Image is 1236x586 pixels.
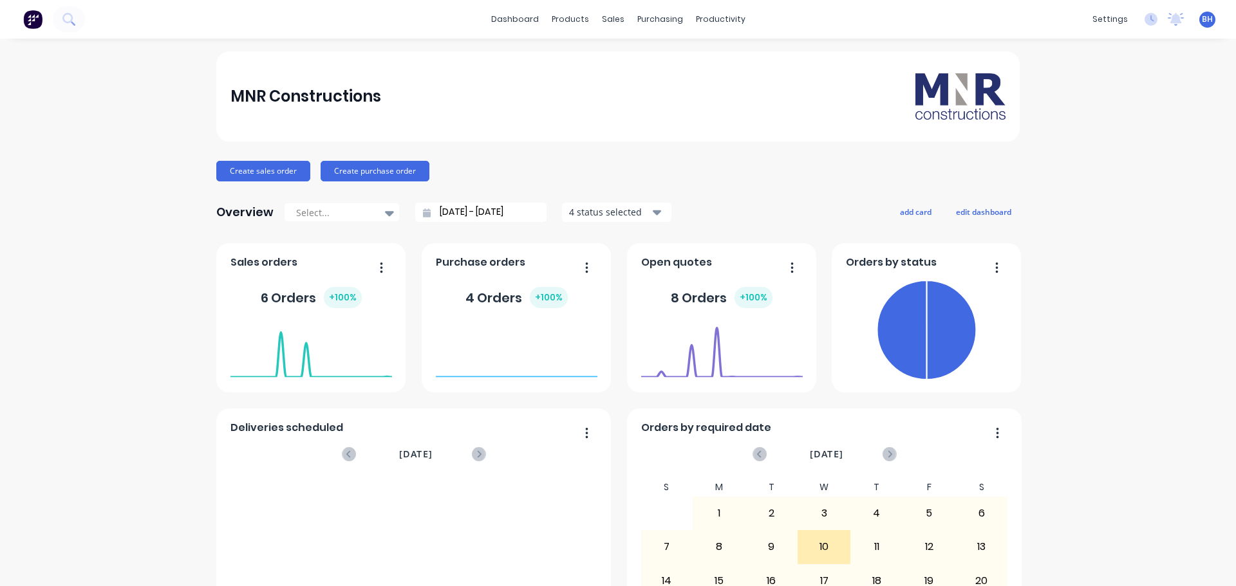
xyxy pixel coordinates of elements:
[798,497,850,529] div: 3
[562,203,671,222] button: 4 status selected
[631,10,689,29] div: purchasing
[261,287,362,308] div: 6 Orders
[903,531,955,563] div: 12
[595,10,631,29] div: sales
[948,203,1020,220] button: edit dashboard
[230,255,297,270] span: Sales orders
[846,255,937,270] span: Orders by status
[746,497,798,529] div: 2
[955,478,1008,497] div: S
[798,478,850,497] div: W
[915,73,1006,120] img: MNR Constructions
[745,478,798,497] div: T
[903,497,955,529] div: 5
[903,478,955,497] div: F
[641,478,693,497] div: S
[641,255,712,270] span: Open quotes
[216,161,310,181] button: Create sales order
[798,531,850,563] div: 10
[641,531,693,563] div: 7
[230,84,381,109] div: MNR Constructions
[850,478,903,497] div: T
[689,10,752,29] div: productivity
[693,478,745,497] div: M
[1086,10,1134,29] div: settings
[216,199,274,225] div: Overview
[735,287,772,308] div: + 100 %
[693,497,745,529] div: 1
[399,447,433,461] span: [DATE]
[851,497,903,529] div: 4
[810,447,843,461] span: [DATE]
[485,10,545,29] a: dashboard
[851,531,903,563] div: 11
[956,497,1007,529] div: 6
[465,287,568,308] div: 4 Orders
[324,287,362,308] div: + 100 %
[23,10,42,29] img: Factory
[530,287,568,308] div: + 100 %
[956,531,1007,563] div: 13
[569,205,650,219] div: 4 status selected
[230,420,343,435] span: Deliveries scheduled
[746,531,798,563] div: 9
[545,10,595,29] div: products
[671,287,772,308] div: 8 Orders
[321,161,429,181] button: Create purchase order
[436,255,525,270] span: Purchase orders
[693,531,745,563] div: 8
[1202,14,1213,25] span: BH
[892,203,940,220] button: add card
